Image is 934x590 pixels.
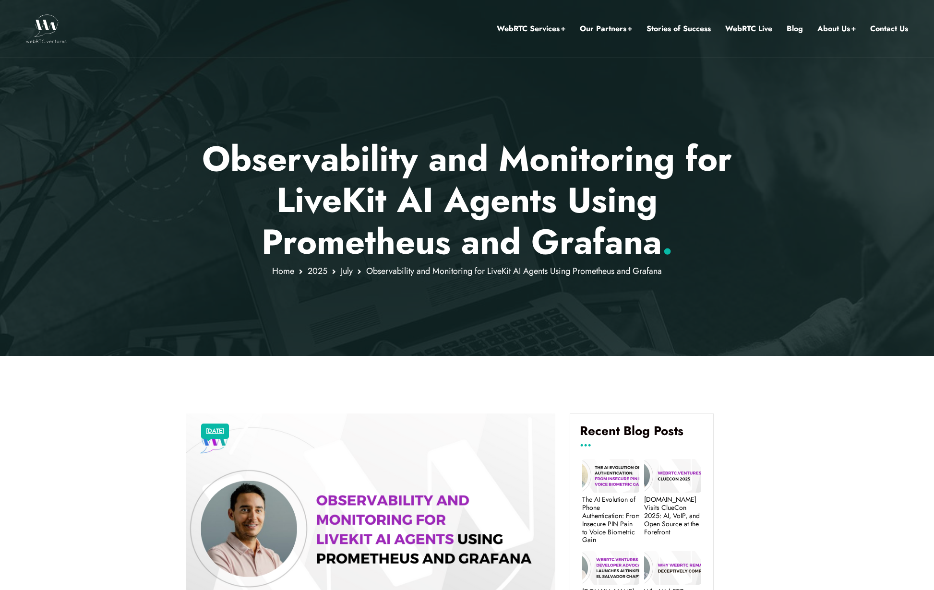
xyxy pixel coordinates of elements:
[725,23,772,35] a: WebRTC Live
[644,496,701,536] a: [DOMAIN_NAME] Visits ClueCon 2025: AI, VoIP, and Open Source at the Forefront
[186,138,748,262] p: Observability and Monitoring for LiveKit AI Agents Using Prometheus and Grafana
[272,265,294,277] a: Home
[580,424,704,446] h4: Recent Blog Posts
[582,496,639,544] a: The AI Evolution of Phone Authentication: From Insecure PIN Pain to Voice Biometric Gain
[308,265,327,277] a: 2025
[341,265,353,277] a: July
[206,425,224,437] a: [DATE]
[497,23,565,35] a: WebRTC Services
[26,14,67,43] img: WebRTC.ventures
[366,265,662,277] span: Observability and Monitoring for LiveKit AI Agents Using Prometheus and Grafana
[662,217,673,267] span: .
[870,23,908,35] a: Contact Us
[817,23,856,35] a: About Us
[647,23,711,35] a: Stories of Success
[787,23,803,35] a: Blog
[580,23,632,35] a: Our Partners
